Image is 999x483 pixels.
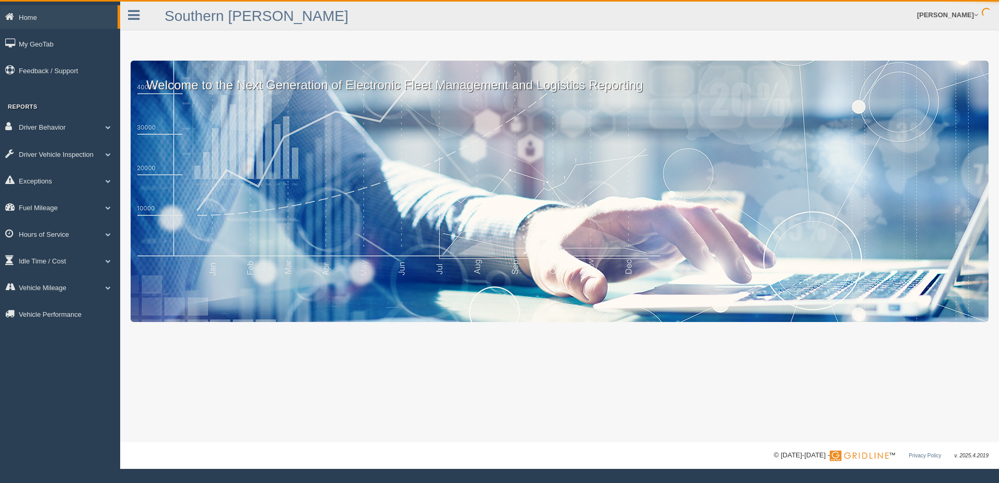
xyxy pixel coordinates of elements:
div: © [DATE]-[DATE] - ™ [774,450,989,461]
span: v. 2025.4.2019 [955,453,989,458]
a: Privacy Policy [909,453,941,458]
a: Southern [PERSON_NAME] [165,8,349,24]
img: Gridline [830,451,889,461]
p: Welcome to the Next Generation of Electronic Fleet Management and Logistics Reporting [131,61,989,94]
